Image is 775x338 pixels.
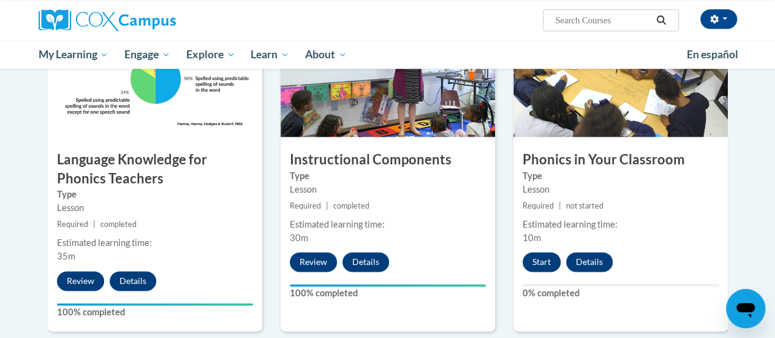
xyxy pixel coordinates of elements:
span: | [559,201,561,210]
a: Cox Campus [39,9,259,31]
a: Engage [116,40,178,69]
div: Lesson [290,183,486,196]
button: Account Settings [700,9,737,29]
a: Learn [243,40,297,69]
span: En español [687,48,738,61]
a: About [297,40,355,69]
h3: Phonics in Your Classroom [513,150,728,169]
div: Lesson [57,201,253,215]
button: Review [57,271,104,291]
div: Main menu [29,40,746,69]
span: Required [523,201,554,210]
button: Search [652,13,670,28]
div: Estimated learning time: [290,218,486,231]
span: Required [290,201,321,210]
span: 30m [290,232,308,243]
label: Type [523,169,719,183]
label: 0% completed [523,286,719,300]
span: 10m [523,232,541,243]
div: Your progress [290,284,486,286]
img: Course Image [513,14,728,137]
button: Review [290,252,337,272]
span: Explore [186,47,235,62]
a: My Learning [31,40,117,69]
a: Explore [178,40,243,69]
span: | [93,220,96,229]
img: Cox Campus [39,9,176,31]
input: Search Courses [554,13,652,28]
img: Course Image [48,14,262,137]
label: 100% completed [57,305,253,319]
div: Estimated learning time: [523,218,719,231]
span: Required [57,220,88,229]
div: Estimated learning time: [57,236,253,250]
img: Course Image [281,14,495,137]
label: Type [290,169,486,183]
label: 100% completed [290,286,486,300]
span: About [305,47,347,62]
span: | [326,201,328,210]
span: Learn [251,47,289,62]
span: 35m [57,251,75,261]
a: En español [679,42,746,67]
h3: Instructional Components [281,150,495,169]
button: Details [110,271,156,291]
span: not started [566,201,603,210]
button: Start [523,252,561,272]
span: Engage [124,47,170,62]
div: Your progress [57,303,253,305]
button: Details [342,252,389,272]
span: completed [333,201,369,210]
h3: Language Knowledge for Phonics Teachers [48,150,262,188]
div: Lesson [523,183,719,196]
iframe: Button to launch messaging window [726,289,765,328]
button: Details [566,252,613,272]
span: My Learning [38,47,108,62]
span: completed [100,220,137,229]
label: Type [57,188,253,201]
